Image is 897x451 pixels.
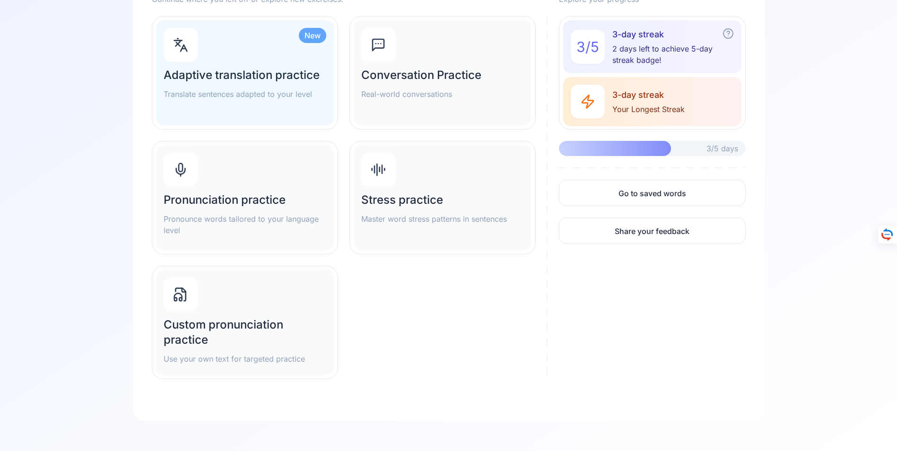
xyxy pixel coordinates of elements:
[152,141,338,254] a: Pronunciation practicePronounce words tailored to your language level
[361,213,524,225] p: Master word stress patterns in sentences
[559,180,745,206] a: Go to saved words
[576,38,599,55] span: 3 / 5
[612,43,733,66] span: 2 days left to achieve 5-day streak badge!
[612,28,733,41] span: 3-day streak
[559,217,745,244] a: Share your feedback
[612,88,685,102] span: 3-day streak
[361,88,524,100] p: Real-world conversations
[164,317,326,347] h2: Custom pronunciation practice
[164,213,326,236] p: Pronounce words tailored to your language level
[152,16,338,130] a: NewAdaptive translation practiceTranslate sentences adapted to your level
[706,143,738,154] span: 3/5 days
[164,68,326,83] h2: Adaptive translation practice
[612,104,685,115] span: Your Longest Streak
[299,28,326,43] div: New
[361,68,524,83] h2: Conversation Practice
[361,192,524,208] h2: Stress practice
[349,16,536,130] a: Conversation PracticeReal-world conversations
[164,192,326,208] h2: Pronunciation practice
[349,141,536,254] a: Stress practiceMaster word stress patterns in sentences
[164,88,326,100] p: Translate sentences adapted to your level
[164,353,326,364] p: Use your own text for targeted practice
[152,266,338,379] a: Custom pronunciation practiceUse your own text for targeted practice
